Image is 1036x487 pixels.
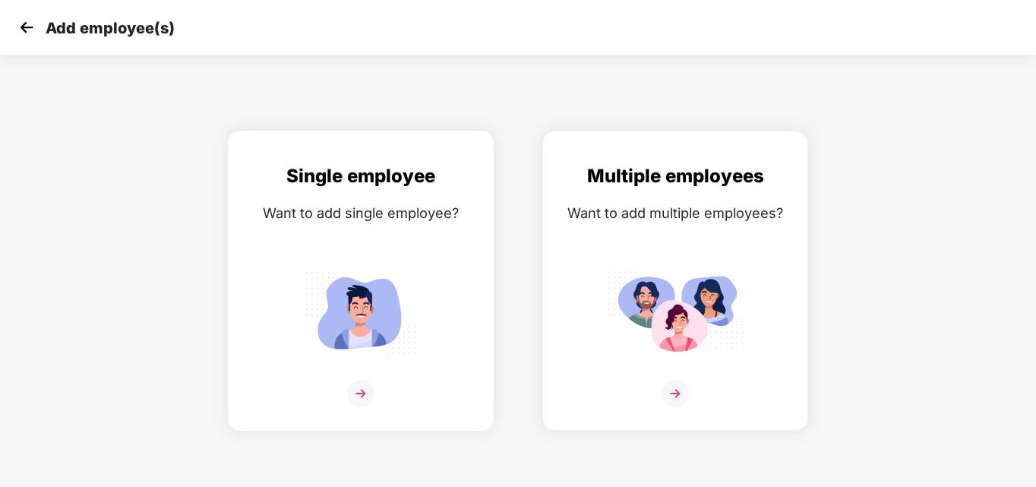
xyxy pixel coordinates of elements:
img: svg+xml;base64,PHN2ZyB4bWxucz0iaHR0cDovL3d3dy53My5vcmcvMjAwMC9zdmciIGlkPSJTaW5nbGVfZW1wbG95ZWUiIH... [292,265,429,360]
img: svg+xml;base64,PHN2ZyB4bWxucz0iaHR0cDovL3d3dy53My5vcmcvMjAwMC9zdmciIHdpZHRoPSIzMCIgaGVpZ2h0PSIzMC... [15,16,38,39]
img: svg+xml;base64,PHN2ZyB4bWxucz0iaHR0cDovL3d3dy53My5vcmcvMjAwMC9zdmciIHdpZHRoPSIzNiIgaGVpZ2h0PSIzNi... [662,380,689,407]
div: Single employee [244,162,478,191]
img: svg+xml;base64,PHN2ZyB4bWxucz0iaHR0cDovL3d3dy53My5vcmcvMjAwMC9zdmciIHdpZHRoPSIzNiIgaGVpZ2h0PSIzNi... [347,380,374,407]
div: Want to add single employee? [244,202,478,224]
div: Multiple employees [558,162,792,191]
img: svg+xml;base64,PHN2ZyB4bWxucz0iaHR0cDovL3d3dy53My5vcmcvMjAwMC9zdmciIGlkPSJNdWx0aXBsZV9lbXBsb3llZS... [607,265,744,360]
p: Add employee(s) [46,19,175,37]
div: Want to add multiple employees? [558,202,792,224]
